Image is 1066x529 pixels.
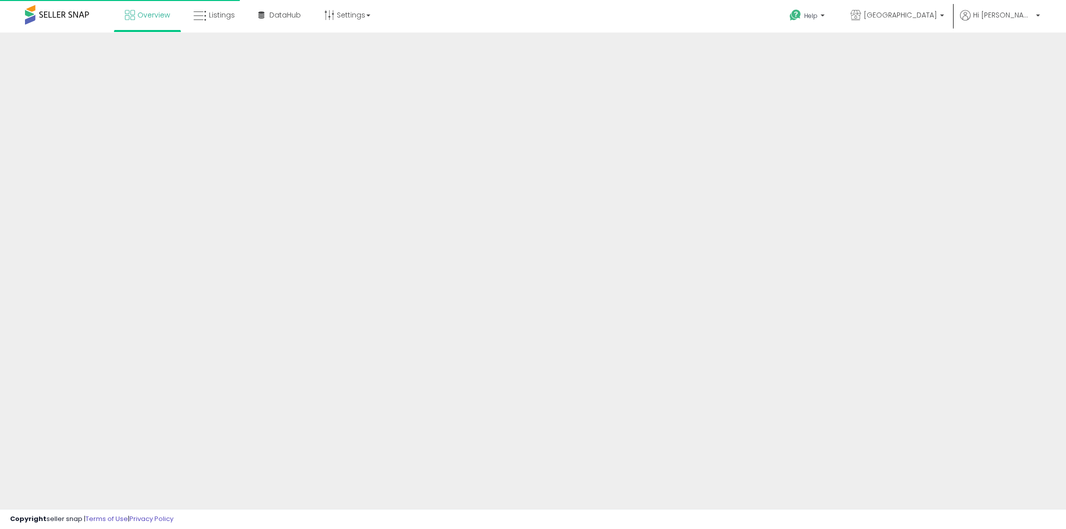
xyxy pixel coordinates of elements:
[973,10,1033,20] span: Hi [PERSON_NAME]
[960,10,1040,32] a: Hi [PERSON_NAME]
[864,10,937,20] span: [GEOGRAPHIC_DATA]
[137,10,170,20] span: Overview
[782,1,835,32] a: Help
[269,10,301,20] span: DataHub
[804,11,818,20] span: Help
[209,10,235,20] span: Listings
[789,9,802,21] i: Get Help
